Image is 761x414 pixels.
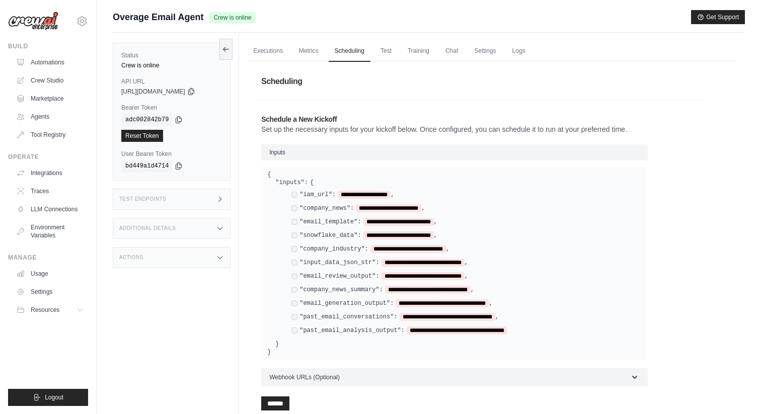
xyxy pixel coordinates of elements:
a: Metrics [293,41,325,62]
label: "company_industry": [299,245,368,253]
span: Inputs [269,149,285,156]
code: bd449a1d4714 [121,160,173,172]
a: Usage [12,266,88,282]
label: "iam_url": [299,191,336,199]
span: [URL][DOMAIN_NAME] [121,88,185,96]
button: Logout [8,389,88,406]
a: Marketplace [12,91,88,107]
span: , [446,245,449,253]
span: , [465,272,468,280]
span: { [267,171,271,178]
p: Set up the necessary inputs for your kickoff below. Once configured, you can schedule it to run a... [261,124,696,134]
a: Agents [12,109,88,125]
div: Operate [8,153,88,161]
button: Get Support [691,10,745,24]
label: Status [121,51,222,59]
h3: Test Endpoints [119,196,167,202]
label: "company_news": [299,204,354,212]
a: Training [402,41,435,62]
img: Logo [8,12,58,31]
span: , [391,191,394,199]
span: } [267,349,271,356]
span: Overage Email Agent [113,10,203,24]
span: , [421,204,425,212]
a: Test [374,41,398,62]
label: User Bearer Token [121,150,222,158]
a: Chat [439,41,464,62]
a: Tool Registry [12,127,88,143]
label: "email_review_output": [299,272,379,280]
label: "inputs": [275,179,308,187]
h3: Actions [119,255,143,261]
button: Webhook URLs (Optional) [261,368,648,386]
label: "company_news_summary": [299,286,383,294]
div: Manage [8,254,88,262]
span: Crew is online [209,12,255,23]
span: , [434,218,437,226]
a: Executions [247,41,289,62]
span: } [275,340,279,348]
span: , [471,286,474,294]
label: "email_template": [299,218,361,226]
code: adc002842b79 [121,114,173,126]
a: Scheduling [329,41,370,62]
button: Resources [12,302,88,318]
a: Integrations [12,165,88,181]
span: Webhook URLs (Optional) [269,373,340,381]
h3: Additional Details [119,225,176,231]
div: Build [8,42,88,50]
a: Environment Variables [12,219,88,243]
a: Traces [12,183,88,199]
span: , [465,259,468,267]
label: "past_email_conversations": [299,313,397,321]
a: Settings [468,41,502,62]
h2: Schedule a New Kickoff [261,114,696,124]
span: , [495,313,499,321]
a: Logs [506,41,531,62]
h1: Scheduling [253,67,731,96]
label: "snowflake_data": [299,231,361,239]
span: { [310,179,314,187]
a: Settings [12,284,88,300]
a: Reset Token [121,130,163,142]
a: Automations [12,54,88,70]
span: Logout [45,393,63,401]
a: LLM Connections [12,201,88,217]
label: "email_generation_output": [299,299,394,307]
a: Crew Studio [12,72,88,89]
label: "past_email_analysis_output": [299,326,405,335]
label: "input_data_json_str": [299,259,379,267]
span: , [489,299,492,307]
div: Crew is online [121,61,222,69]
span: , [434,231,437,239]
label: Bearer Token [121,104,222,112]
span: Resources [31,306,59,314]
label: API URL [121,77,222,86]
